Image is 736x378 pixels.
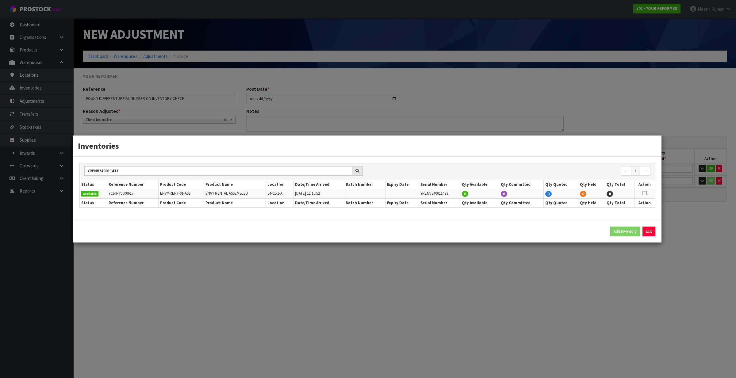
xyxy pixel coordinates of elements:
[80,180,107,189] th: Status
[159,180,204,189] th: Product Code
[266,198,293,207] th: Location
[621,166,631,176] a: ←
[81,191,98,197] span: Available
[107,198,159,207] th: Reference Number
[419,180,460,189] th: Serial Number
[634,180,655,189] th: Action
[419,189,460,198] td: YRENV240011433
[80,198,107,207] th: Status
[107,189,159,198] td: Y01-IRY0000617
[631,166,640,176] a: 1
[107,180,159,189] th: Reference Number
[372,166,650,177] nav: Page navigation
[578,180,605,189] th: Qty Held
[385,198,419,207] th: Expiry Date
[610,227,640,236] button: Add Inventory
[385,180,419,189] th: Expiry Date
[293,189,344,198] td: [DATE] 11:16:52
[266,189,293,198] td: 54-01-1-A
[462,191,468,197] span: 0
[293,180,344,189] th: Date/Time Arrived
[578,198,605,207] th: Qty Held
[204,189,266,198] td: ENVY RENTAL ASSEMBLED
[293,198,344,207] th: Date/Time Arrived
[204,198,266,207] th: Product Name
[204,180,266,189] th: Product Name
[266,180,293,189] th: Location
[607,191,613,197] span: 0
[499,198,543,207] th: Qty Committed
[580,191,586,197] span: 0
[605,198,634,207] th: Qty Total
[159,189,204,198] td: ENVY-RENT-01-ASS
[499,180,543,189] th: Qty Committed
[460,180,499,189] th: Qty Available
[545,191,552,197] span: 0
[344,180,385,189] th: Batch Number
[634,198,655,207] th: Action
[501,191,507,197] span: 0
[460,198,499,207] th: Qty Available
[640,166,650,176] a: →
[543,180,578,189] th: Qty Quoted
[642,227,655,236] button: Exit
[78,140,657,151] h3: Inventories
[159,198,204,207] th: Product Code
[344,198,385,207] th: Batch Number
[84,166,352,176] input: Search inventories
[419,198,460,207] th: Serial Number
[605,180,634,189] th: Qty Total
[543,198,578,207] th: Qty Quoted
